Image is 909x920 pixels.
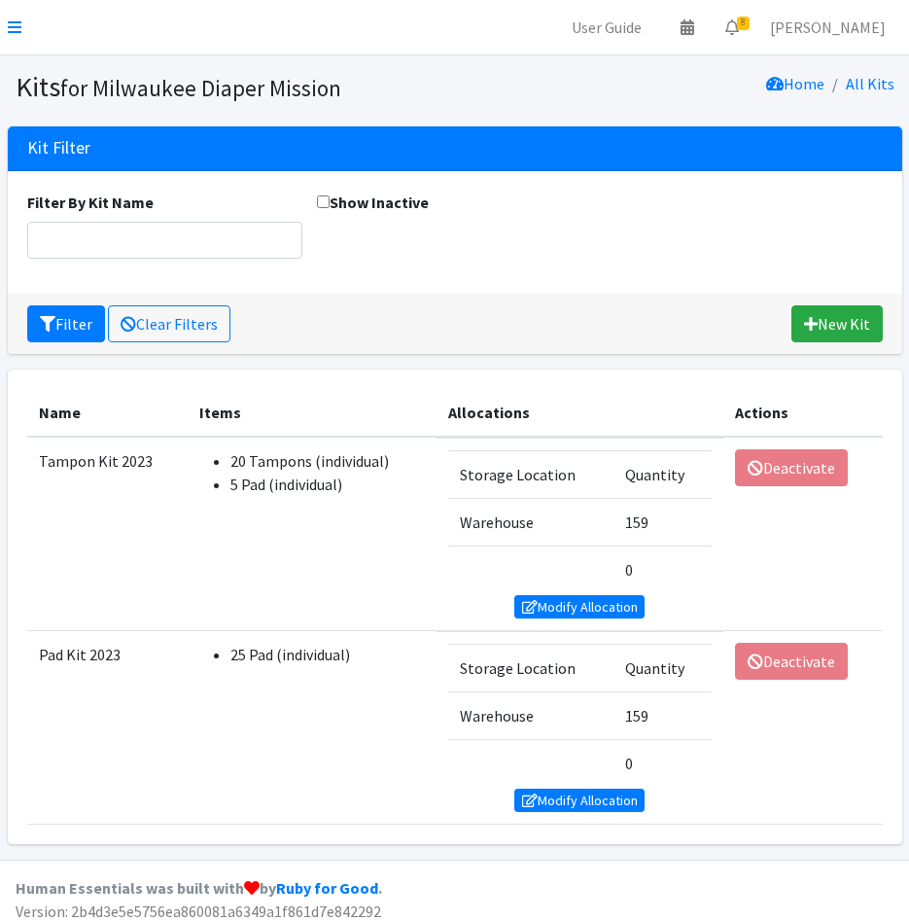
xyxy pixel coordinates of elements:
[448,450,613,498] td: Storage Location
[108,305,230,342] a: Clear Filters
[613,498,712,546] td: 159
[27,191,154,214] label: Filter By Kit Name
[737,17,750,30] span: 8
[16,70,448,104] h1: Kits
[754,8,901,47] a: [PERSON_NAME]
[230,643,425,666] li: 25 Pad (individual)
[230,473,425,496] li: 5 Pad (individual)
[60,74,341,102] small: for Milwaukee Diaper Mission
[27,305,105,342] button: Filter
[613,450,712,498] td: Quantity
[710,8,754,47] a: 8
[276,878,378,898] a: Ruby for Good
[27,631,188,825] td: Pad Kit 2023
[613,644,712,691] td: Quantity
[27,389,188,437] th: Name
[613,739,712,787] td: 0
[514,789,645,812] a: Modify Allocation
[317,191,429,214] label: Show Inactive
[27,437,188,631] td: Tampon Kit 2023
[514,595,645,619] a: Modify Allocation
[556,8,657,47] a: User Guide
[791,305,883,342] a: New Kit
[448,644,613,691] td: Storage Location
[448,498,613,546] td: Warehouse
[613,691,712,739] td: 159
[188,389,437,437] th: Items
[16,878,382,898] strong: Human Essentials was built with by .
[448,691,613,739] td: Warehouse
[613,546,712,593] td: 0
[317,195,330,208] input: Show Inactive
[437,389,723,437] th: Allocations
[846,74,894,93] a: All Kits
[230,449,425,473] li: 20 Tampons (individual)
[27,138,90,159] h3: Kit Filter
[723,389,883,437] th: Actions
[766,74,824,93] a: Home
